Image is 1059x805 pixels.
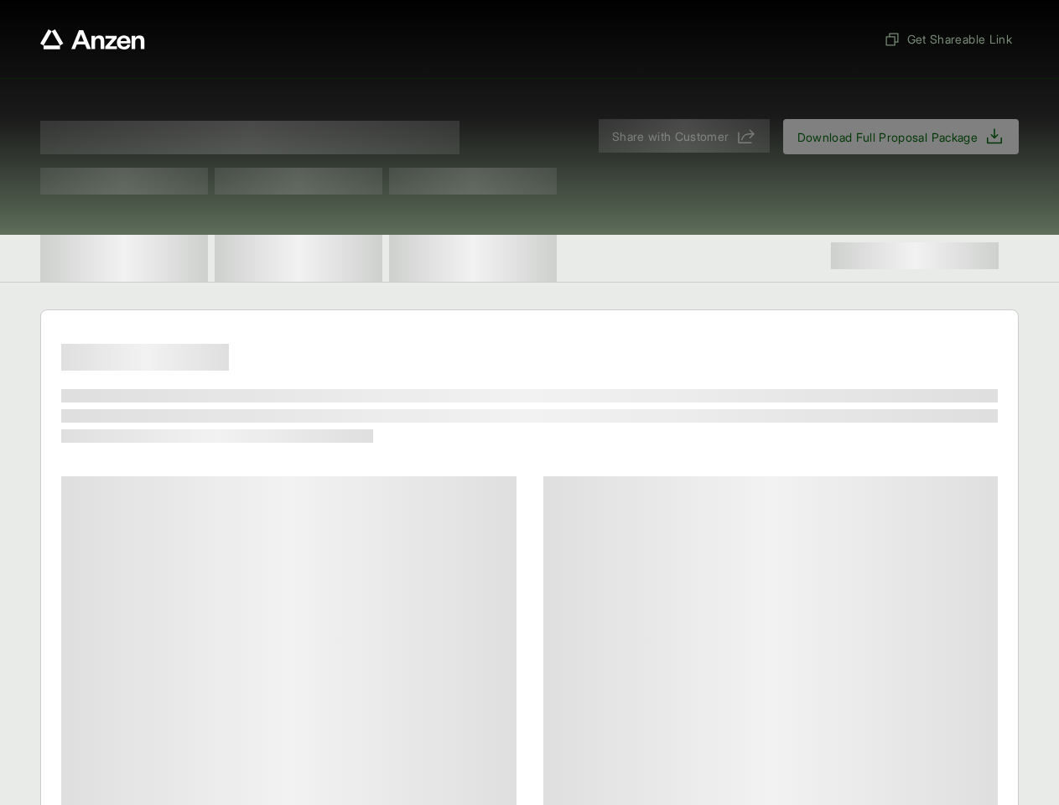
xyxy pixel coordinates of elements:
[40,168,208,195] span: Test
[877,23,1019,55] button: Get Shareable Link
[40,121,459,154] span: Proposal for
[40,29,145,49] a: Anzen website
[389,168,557,195] span: Test
[215,168,382,195] span: Test
[884,30,1012,48] span: Get Shareable Link
[612,127,729,145] span: Share with Customer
